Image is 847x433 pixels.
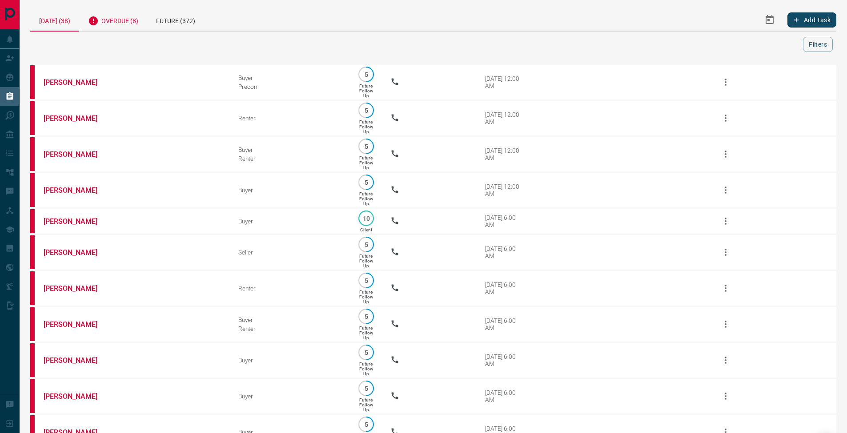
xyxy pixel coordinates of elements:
[363,215,369,222] p: 10
[30,137,35,171] div: property.ca
[485,317,523,331] div: [DATE] 6:00 AM
[238,146,342,153] div: Buyer
[30,9,79,32] div: [DATE] (38)
[30,65,35,99] div: property.ca
[363,241,369,248] p: 5
[30,307,35,341] div: property.ca
[359,397,373,412] p: Future Follow Up
[363,277,369,284] p: 5
[359,361,373,376] p: Future Follow Up
[44,392,110,401] a: [PERSON_NAME]
[44,356,110,365] a: [PERSON_NAME]
[238,393,342,400] div: Buyer
[44,186,110,195] a: [PERSON_NAME]
[30,101,35,135] div: property.ca
[363,385,369,392] p: 5
[485,183,523,197] div: [DATE] 12:00 AM
[44,150,110,159] a: [PERSON_NAME]
[359,83,373,98] p: Future Follow Up
[30,235,35,269] div: property.ca
[363,143,369,150] p: 5
[238,325,342,332] div: Renter
[485,75,523,89] div: [DATE] 12:00 AM
[30,379,35,413] div: property.ca
[485,111,523,125] div: [DATE] 12:00 AM
[30,173,35,207] div: property.ca
[30,271,35,305] div: property.ca
[30,209,35,233] div: property.ca
[147,9,204,31] div: Future (372)
[238,316,342,323] div: Buyer
[485,214,523,228] div: [DATE] 6:00 AM
[485,281,523,295] div: [DATE] 6:00 AM
[238,357,342,364] div: Buyer
[238,74,342,81] div: Buyer
[759,9,780,31] button: Select Date Range
[30,343,35,377] div: property.ca
[363,179,369,186] p: 5
[238,115,342,122] div: Renter
[363,349,369,356] p: 5
[79,9,147,31] div: Overdue (8)
[238,249,342,256] div: Seller
[44,248,110,257] a: [PERSON_NAME]
[485,245,523,259] div: [DATE] 6:00 AM
[363,71,369,78] p: 5
[359,254,373,268] p: Future Follow Up
[359,326,373,340] p: Future Follow Up
[238,155,342,162] div: Renter
[360,227,372,232] p: Client
[803,37,833,52] button: Filters
[44,217,110,226] a: [PERSON_NAME]
[363,107,369,114] p: 5
[485,389,523,403] div: [DATE] 6:00 AM
[44,320,110,329] a: [PERSON_NAME]
[44,78,110,87] a: [PERSON_NAME]
[44,284,110,293] a: [PERSON_NAME]
[485,353,523,367] div: [DATE] 6:00 AM
[485,147,523,161] div: [DATE] 12:00 AM
[359,155,373,170] p: Future Follow Up
[238,218,342,225] div: Buyer
[359,290,373,304] p: Future Follow Up
[359,191,373,206] p: Future Follow Up
[363,421,369,428] p: 5
[238,83,342,90] div: Precon
[44,114,110,123] a: [PERSON_NAME]
[363,313,369,320] p: 5
[238,187,342,194] div: Buyer
[359,119,373,134] p: Future Follow Up
[238,285,342,292] div: Renter
[787,12,836,28] button: Add Task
